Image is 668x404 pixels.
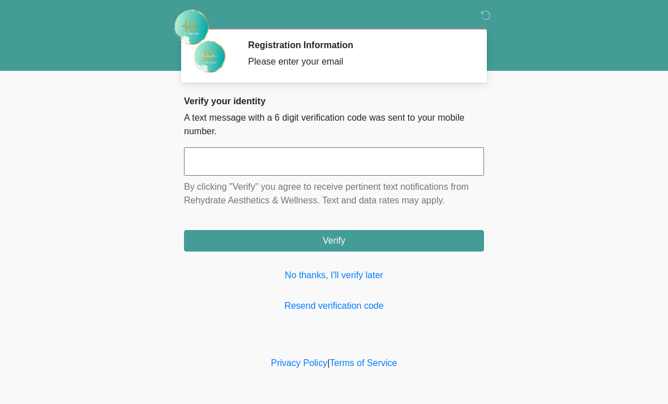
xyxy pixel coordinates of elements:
p: A text message with a 6 digit verification code was sent to your mobile number. [184,111,484,138]
a: Privacy Policy [271,358,328,368]
img: Agent Avatar [192,40,226,74]
a: Resend verification code [184,299,484,313]
img: Rehydrate Aesthetics & Wellness Logo [173,8,210,46]
h2: Verify your identity [184,96,484,107]
p: By clicking "Verify" you agree to receive pertinent text notifications from Rehydrate Aesthetics ... [184,180,484,207]
a: No thanks, I'll verify later [184,269,484,282]
a: Terms of Service [329,358,397,368]
a: | [327,358,329,368]
button: Verify [184,230,484,252]
div: Please enter your email [248,55,467,69]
